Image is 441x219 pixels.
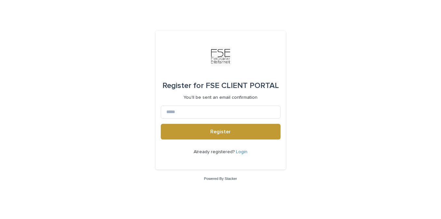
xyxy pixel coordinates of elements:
[236,150,247,154] a: Login
[184,95,257,100] p: You'll be sent an email confirmation
[161,124,281,139] button: Register
[162,77,279,95] div: FSE CLIENT PORTAL
[211,47,230,66] img: Km9EesSdRbS9ajqhBzyo
[210,129,231,134] span: Register
[162,82,204,90] span: Register for
[204,177,237,181] a: Powered By Stacker
[194,150,236,154] span: Already registered?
